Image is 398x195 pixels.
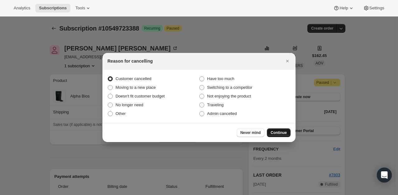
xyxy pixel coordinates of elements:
span: Traveling [207,102,224,107]
span: No longer need [116,102,143,107]
span: Never mind [240,130,261,135]
span: Settings [369,6,384,11]
span: Have too much [207,76,234,81]
button: Settings [359,4,388,12]
span: Not enjoying the product [207,94,251,98]
span: Switching to a competitor [207,85,252,90]
span: Customer cancelled [116,76,151,81]
button: Continue [267,128,291,137]
button: Tools [72,4,95,12]
span: Continue [271,130,287,135]
div: Open Intercom Messenger [377,168,392,183]
button: Help [329,4,358,12]
span: Subscriptions [39,6,67,11]
span: Tools [75,6,85,11]
span: Other [116,111,126,116]
span: Moving to a new place [116,85,156,90]
button: Subscriptions [35,4,70,12]
span: Admin cancelled [207,111,237,116]
button: Analytics [10,4,34,12]
button: Close [283,57,292,65]
button: Never mind [237,128,264,137]
span: Help [339,6,348,11]
span: Doesn't fit customer budget [116,94,165,98]
span: Analytics [14,6,30,11]
h2: Reason for cancelling [107,58,153,64]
